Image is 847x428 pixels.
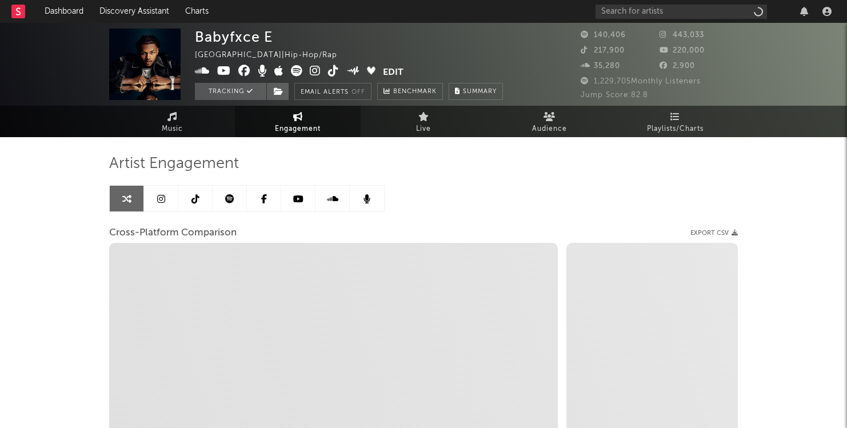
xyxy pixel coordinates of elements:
em: Off [351,89,365,95]
a: Playlists/Charts [612,106,738,137]
span: 217,900 [581,47,625,54]
input: Search for artists [596,5,767,19]
span: 140,406 [581,31,626,39]
span: Summary [463,89,497,95]
span: Artist Engagement [109,157,239,171]
a: Live [361,106,486,137]
span: 1,229,705 Monthly Listeners [581,78,701,85]
a: Benchmark [377,83,443,100]
a: Engagement [235,106,361,137]
span: Audience [532,122,567,136]
span: Engagement [275,122,321,136]
button: Tracking [195,83,266,100]
span: Music [162,122,183,136]
button: Email AlertsOff [294,83,371,100]
span: Benchmark [393,85,437,99]
span: 2,900 [660,62,695,70]
span: Playlists/Charts [647,122,704,136]
span: 443,033 [660,31,704,39]
div: [GEOGRAPHIC_DATA] | Hip-Hop/Rap [195,49,350,62]
span: 220,000 [660,47,705,54]
span: Cross-Platform Comparison [109,226,237,240]
a: Music [109,106,235,137]
button: Export CSV [690,230,738,237]
button: Edit [383,65,403,79]
div: Babyfxce E [195,29,273,45]
span: Live [416,122,431,136]
a: Audience [486,106,612,137]
span: Jump Score: 82.8 [581,91,648,99]
span: 35,280 [581,62,620,70]
button: Summary [449,83,503,100]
